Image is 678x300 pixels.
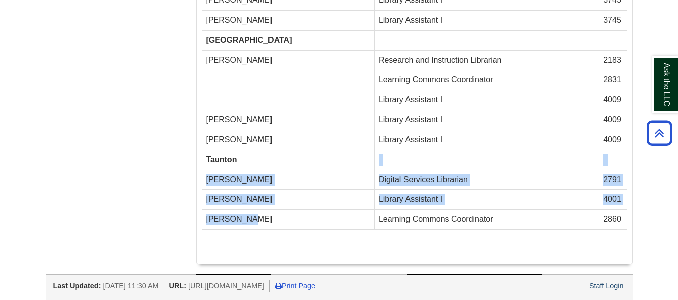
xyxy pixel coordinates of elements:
[599,130,627,150] td: 4009
[53,282,101,290] span: Last Updated:
[188,282,264,290] span: [URL][DOMAIN_NAME]
[202,110,374,130] td: [PERSON_NAME]
[589,282,624,290] a: Staff Login
[202,10,374,30] td: [PERSON_NAME]
[275,282,315,290] a: Print Page
[202,210,374,230] td: [PERSON_NAME]
[374,170,599,190] td: Digital Services Librarian
[599,210,627,230] td: 2860
[374,190,599,210] td: Library Assistant I
[643,126,675,140] a: Back to Top
[374,10,599,30] td: Library Assistant I
[374,50,599,70] td: Research and Instruction Librarian
[599,170,627,190] td: 2791
[206,36,292,44] strong: [GEOGRAPHIC_DATA]
[599,110,627,130] td: 4009
[599,90,627,110] td: 4009
[374,70,599,90] td: Learning Commons Coordinator
[275,282,282,289] i: Print Page
[202,170,374,190] td: [PERSON_NAME]
[374,130,599,150] td: Library Assistant I
[169,282,186,290] span: URL:
[599,190,627,210] td: 4001
[374,110,599,130] td: Library Assistant I
[374,210,599,230] td: Learning Commons Coordinator
[599,10,627,30] td: 3745
[103,282,158,290] span: [DATE] 11:30 AM
[206,155,237,164] strong: Taunton
[202,50,374,70] td: [PERSON_NAME]
[599,50,627,70] td: 2183
[599,70,627,90] td: 2831
[202,190,374,210] td: [PERSON_NAME]
[202,130,374,150] td: [PERSON_NAME]
[374,90,599,110] td: Library Assistant I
